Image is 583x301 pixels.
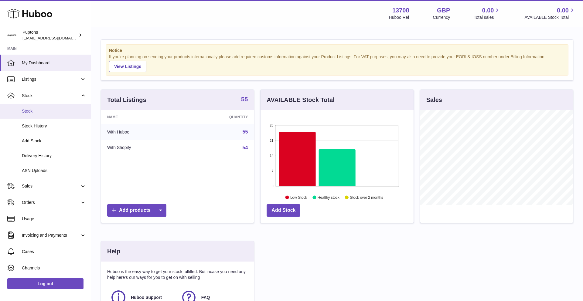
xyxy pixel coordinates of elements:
[243,145,248,150] a: 54
[557,6,569,15] span: 0.00
[22,93,80,99] span: Stock
[474,6,501,20] a: 0.00 Total sales
[107,204,166,217] a: Add products
[7,278,84,289] a: Log out
[101,124,183,140] td: With Huboo
[101,110,183,124] th: Name
[241,96,248,102] strong: 55
[22,29,77,41] div: Puptons
[22,232,80,238] span: Invoicing and Payments
[267,204,300,217] a: Add Stock
[524,15,576,20] span: AVAILABLE Stock Total
[350,195,383,199] text: Stock over 2 months
[392,6,409,15] strong: 13708
[201,295,210,300] span: FAQ
[243,129,248,134] a: 55
[241,96,248,103] a: 55
[109,54,565,72] div: If you're planning on sending your products internationally please add required customs informati...
[109,48,565,53] strong: Notice
[474,15,501,20] span: Total sales
[22,36,89,40] span: [EMAIL_ADDRESS][DOMAIN_NAME]
[22,108,86,114] span: Stock
[22,153,86,159] span: Delivery History
[107,269,248,280] p: Huboo is the easy way to get your stock fulfilled. But incase you need any help here's our ways f...
[482,6,494,15] span: 0.00
[183,110,254,124] th: Quantity
[22,76,80,82] span: Listings
[270,123,274,127] text: 28
[22,265,86,271] span: Channels
[22,183,80,189] span: Sales
[270,139,274,142] text: 21
[22,216,86,222] span: Usage
[389,15,409,20] div: Huboo Ref
[22,168,86,174] span: ASN Uploads
[22,200,80,205] span: Orders
[22,249,86,255] span: Cases
[109,61,146,72] a: View Listings
[22,60,86,66] span: My Dashboard
[272,184,274,188] text: 0
[131,295,162,300] span: Huboo Support
[272,169,274,173] text: 7
[290,195,307,199] text: Low Stock
[107,247,120,255] h3: Help
[318,195,340,199] text: Healthy stock
[7,31,16,40] img: hello@puptons.com
[22,138,86,144] span: Add Stock
[22,123,86,129] span: Stock History
[101,140,183,156] td: With Shopify
[107,96,146,104] h3: Total Listings
[433,15,450,20] div: Currency
[270,154,274,157] text: 14
[267,96,334,104] h3: AVAILABLE Stock Total
[426,96,442,104] h3: Sales
[524,6,576,20] a: 0.00 AVAILABLE Stock Total
[437,6,450,15] strong: GBP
